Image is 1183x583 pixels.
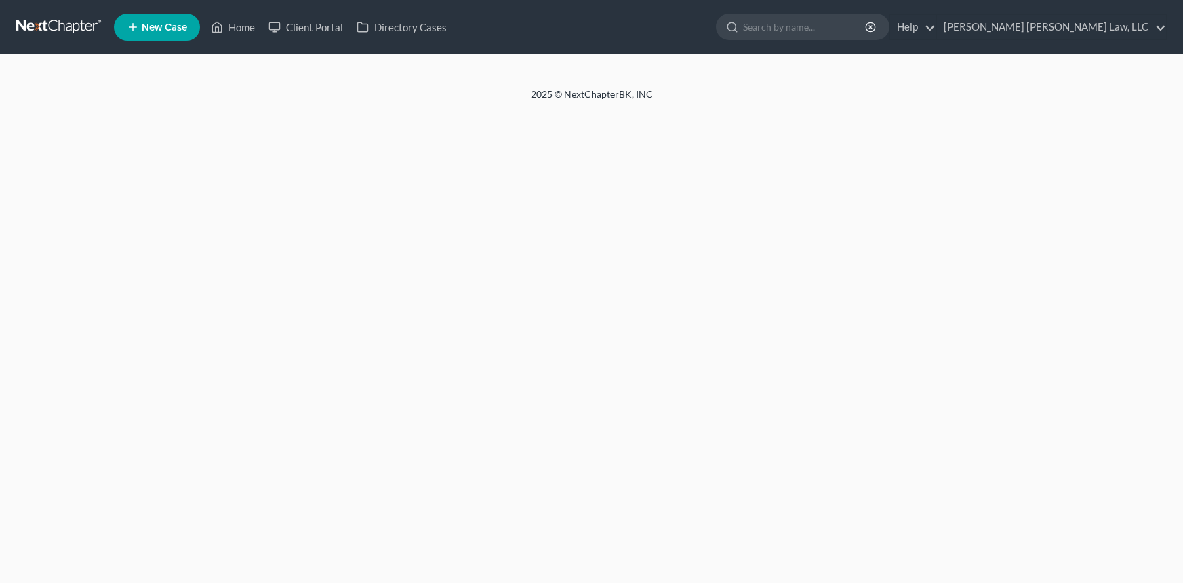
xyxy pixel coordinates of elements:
a: [PERSON_NAME] [PERSON_NAME] Law, LLC [937,15,1166,39]
a: Client Portal [262,15,350,39]
span: New Case [142,22,187,33]
input: Search by name... [743,14,867,39]
a: Help [890,15,936,39]
a: Directory Cases [350,15,454,39]
div: 2025 © NextChapterBK, INC [205,88,978,112]
a: Home [204,15,262,39]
